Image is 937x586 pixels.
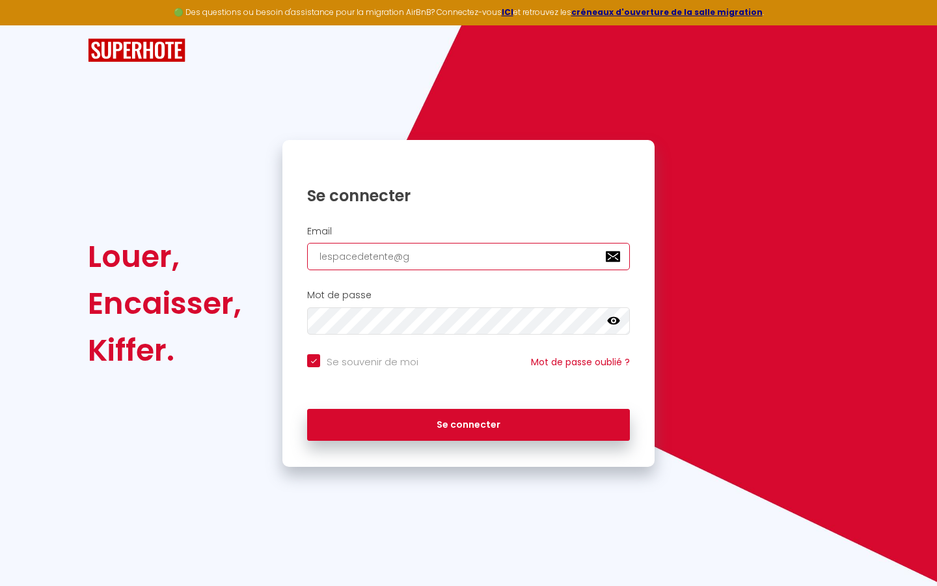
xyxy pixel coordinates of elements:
[88,38,185,63] img: SuperHote logo
[10,5,49,44] button: Ouvrir le widget de chat LiveChat
[502,7,513,18] a: ICI
[88,280,241,327] div: Encaisser,
[571,7,763,18] a: créneaux d'ouverture de la salle migration
[307,226,630,237] h2: Email
[307,186,630,206] h1: Se connecter
[88,233,241,280] div: Louer,
[307,290,630,301] h2: Mot de passe
[531,356,630,369] a: Mot de passe oublié ?
[88,327,241,374] div: Kiffer.
[307,243,630,270] input: Ton Email
[307,409,630,441] button: Se connecter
